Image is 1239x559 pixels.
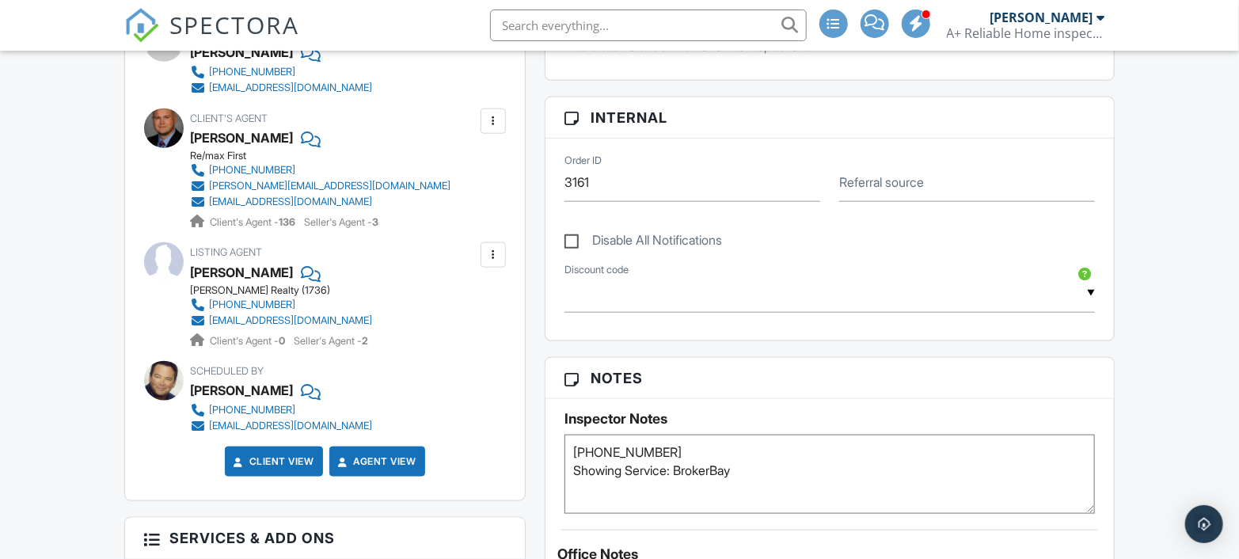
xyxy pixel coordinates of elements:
[373,216,379,228] strong: 3
[305,216,379,228] span: Seller's Agent -
[210,314,373,327] div: [EMAIL_ADDRESS][DOMAIN_NAME]
[191,178,451,194] a: [PERSON_NAME][EMAIL_ADDRESS][DOMAIN_NAME]
[210,420,373,432] div: [EMAIL_ADDRESS][DOMAIN_NAME]
[490,10,807,41] input: Search everything...
[335,454,416,470] a: Agent View
[191,126,294,150] a: [PERSON_NAME]
[191,418,373,434] a: [EMAIL_ADDRESS][DOMAIN_NAME]
[191,194,451,210] a: [EMAIL_ADDRESS][DOMAIN_NAME]
[564,233,722,253] label: Disable All Notifications
[545,97,1114,139] h3: Internal
[191,260,294,284] a: [PERSON_NAME]
[230,454,314,470] a: Client View
[125,518,526,559] h3: Services & Add ons
[191,112,268,124] span: Client's Agent
[564,435,1095,514] textarea: [PHONE_NUMBER] Showing Service: BrokerBay
[191,313,373,329] a: [EMAIL_ADDRESS][DOMAIN_NAME]
[1185,505,1223,543] div: Open Intercom Messenger
[191,297,373,313] a: [PHONE_NUMBER]
[191,162,451,178] a: [PHONE_NUMBER]
[279,216,296,228] strong: 136
[210,299,296,311] div: [PHONE_NUMBER]
[191,378,294,402] div: [PERSON_NAME]
[170,8,300,41] span: SPECTORA
[191,64,373,80] a: [PHONE_NUMBER]
[564,263,629,277] label: Discount code
[839,173,924,191] label: Referral source
[210,404,296,416] div: [PHONE_NUMBER]
[191,150,464,162] div: Re/max First
[210,164,296,177] div: [PHONE_NUMBER]
[191,365,264,377] span: Scheduled By
[210,180,451,192] div: [PERSON_NAME][EMAIL_ADDRESS][DOMAIN_NAME]
[124,8,159,43] img: The Best Home Inspection Software - Spectora
[210,82,373,94] div: [EMAIL_ADDRESS][DOMAIN_NAME]
[191,402,373,418] a: [PHONE_NUMBER]
[363,335,369,347] strong: 2
[191,246,263,258] span: Listing Agent
[545,358,1114,399] h3: Notes
[947,25,1105,41] div: A+ Reliable Home inspections LLC
[279,335,286,347] strong: 0
[990,10,1093,25] div: [PERSON_NAME]
[210,66,296,78] div: [PHONE_NUMBER]
[211,335,288,347] span: Client's Agent -
[295,335,369,347] span: Seller's Agent -
[211,216,298,228] span: Client's Agent -
[210,196,373,208] div: [EMAIL_ADDRESS][DOMAIN_NAME]
[191,284,386,297] div: [PERSON_NAME] Realty (1736)
[191,80,373,96] a: [EMAIL_ADDRESS][DOMAIN_NAME]
[564,154,602,168] label: Order ID
[124,21,300,55] a: SPECTORA
[564,411,1095,427] h5: Inspector Notes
